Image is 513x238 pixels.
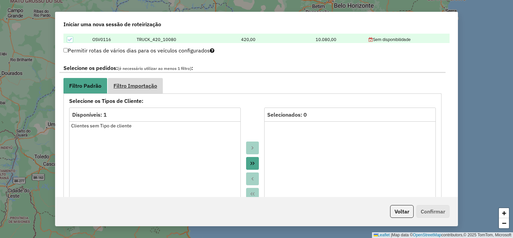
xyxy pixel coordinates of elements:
span: (é necessário utilizar ao menos 1 filtro) [118,66,191,71]
div: Selecionados: 0 [267,111,433,119]
a: Zoom out [499,218,509,228]
label: Selecione os pedidos: : [59,64,446,73]
div: Map data © contributors,© 2025 TomTom, Microsoft [372,232,513,238]
span: + [502,209,506,217]
td: TRUCK_420_10080 [133,32,238,47]
i: Selecione pelo menos um veículo [210,48,215,53]
a: OpenStreetMap [413,233,441,237]
td: 420,00 [238,32,312,47]
button: Voltar [390,205,414,218]
span: Filtro Importação [113,83,157,88]
a: Zoom in [499,208,509,218]
span: Filtro Padrão [69,83,101,88]
input: Permitir rotas de vários dias para os veículos configurados [63,48,68,52]
td: 10.080,00 [312,32,365,47]
i: 'Roteirizador.NaoPossuiAgenda' | translate [369,38,373,42]
span: Iniciar uma nova sessão de roteirização [63,20,161,28]
div: Clientes sem Tipo de cliente [71,122,239,129]
td: OSV0116 [89,32,133,47]
span: | [391,233,392,237]
span: − [502,219,506,227]
button: Move All to Target [246,157,259,170]
label: Permitir rotas de vários dias para os veículos configurados [63,44,215,57]
strong: Selecione os Tipos de Cliente: [65,97,440,105]
div: Disponíveis: 1 [72,111,238,119]
div: Sem disponibilidade [369,36,446,43]
a: Leaflet [374,233,390,237]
